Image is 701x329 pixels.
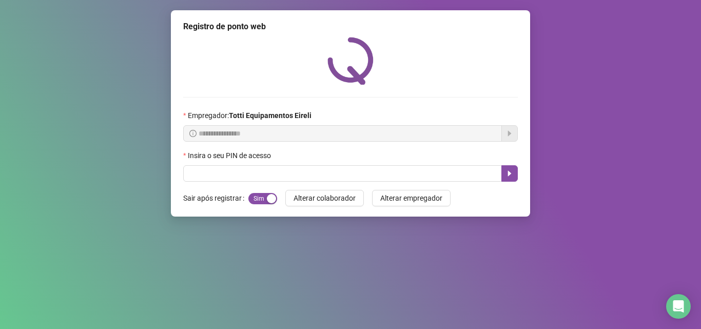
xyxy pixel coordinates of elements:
[188,110,311,121] span: Empregador :
[229,111,311,120] strong: Totti Equipamentos Eireli
[183,21,518,33] div: Registro de ponto web
[380,192,442,204] span: Alterar empregador
[189,130,197,137] span: info-circle
[183,190,248,206] label: Sair após registrar
[285,190,364,206] button: Alterar colaborador
[666,294,691,319] div: Open Intercom Messenger
[294,192,356,204] span: Alterar colaborador
[505,169,514,178] span: caret-right
[327,37,374,85] img: QRPoint
[183,150,278,161] label: Insira o seu PIN de acesso
[372,190,451,206] button: Alterar empregador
